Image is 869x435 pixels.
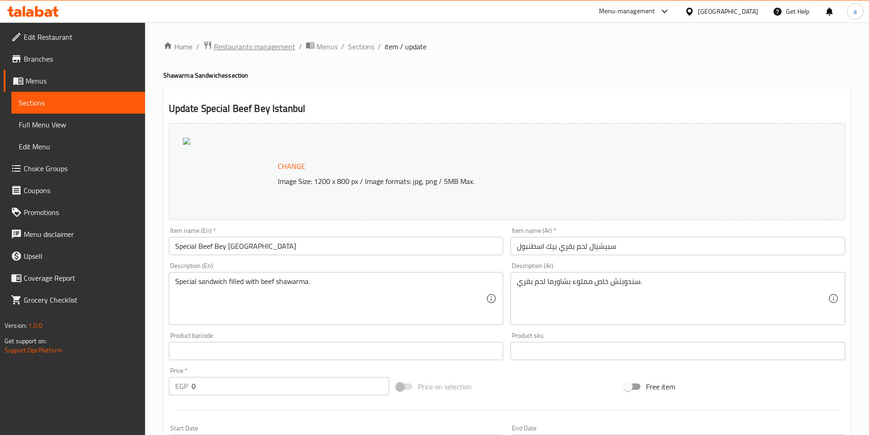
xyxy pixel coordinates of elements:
a: Sections [348,41,374,52]
input: Please enter product sku [510,342,845,360]
span: Restaurants management [214,41,295,52]
span: Edit Restaurant [24,31,138,42]
a: Sections [11,92,145,114]
a: Menus [306,41,338,52]
input: Enter name En [169,237,504,255]
div: Menu-management [599,6,655,17]
a: Menu disclaimer [4,223,145,245]
a: Full Menu View [11,114,145,136]
span: Menu disclaimer [24,229,138,240]
span: Free item [646,381,675,392]
span: Price on selection [418,381,472,392]
span: Upsell [24,251,138,262]
p: EGP [175,381,188,392]
a: Coverage Report [4,267,145,289]
p: Image Size: 1200 x 800 px / Image formats: jpg, png / 5MB Max. [274,176,760,187]
li: / [196,41,199,52]
span: Full Menu View [19,119,138,130]
a: Home [163,41,193,52]
input: Enter name Ar [510,237,845,255]
span: Menus [317,41,338,52]
span: Coverage Report [24,273,138,283]
span: Menus [26,75,138,86]
li: / [378,41,381,52]
img: AxiosError:%20Network%20Error [183,137,190,145]
span: Sections [19,97,138,108]
span: item / update [385,41,427,52]
li: / [299,41,302,52]
span: Promotions [24,207,138,218]
nav: breadcrumb [163,41,851,52]
span: Version: [5,320,27,331]
a: Edit Menu [11,136,145,157]
a: Coupons [4,179,145,201]
a: Choice Groups [4,157,145,179]
span: Get support on: [5,335,47,347]
span: Coupons [24,185,138,196]
h4: Shawarma Sandwiches section [163,71,851,80]
li: / [341,41,344,52]
a: Restaurants management [203,41,295,52]
span: a [853,6,857,16]
span: 1.0.0 [28,320,42,331]
h2: Update Special Beef Bey Istanbul [169,102,845,115]
a: Upsell [4,245,145,267]
span: Edit Menu [19,141,138,152]
a: Menus [4,70,145,92]
span: Choice Groups [24,163,138,174]
input: Please enter price [192,377,390,395]
a: Promotions [4,201,145,223]
div: [GEOGRAPHIC_DATA] [698,6,758,16]
a: Grocery Checklist [4,289,145,311]
input: Please enter product barcode [169,342,504,360]
textarea: سندويتش خاص مملوء بشاورما لحم بقري. [517,277,828,320]
span: Change [278,160,305,173]
a: Edit Restaurant [4,26,145,48]
a: Branches [4,48,145,70]
span: Grocery Checklist [24,294,138,305]
span: Branches [24,53,138,64]
textarea: Special sandwich filled with beef shawarma. [175,277,486,320]
a: Support.OpsPlatform [5,344,62,356]
button: Change [274,157,309,176]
